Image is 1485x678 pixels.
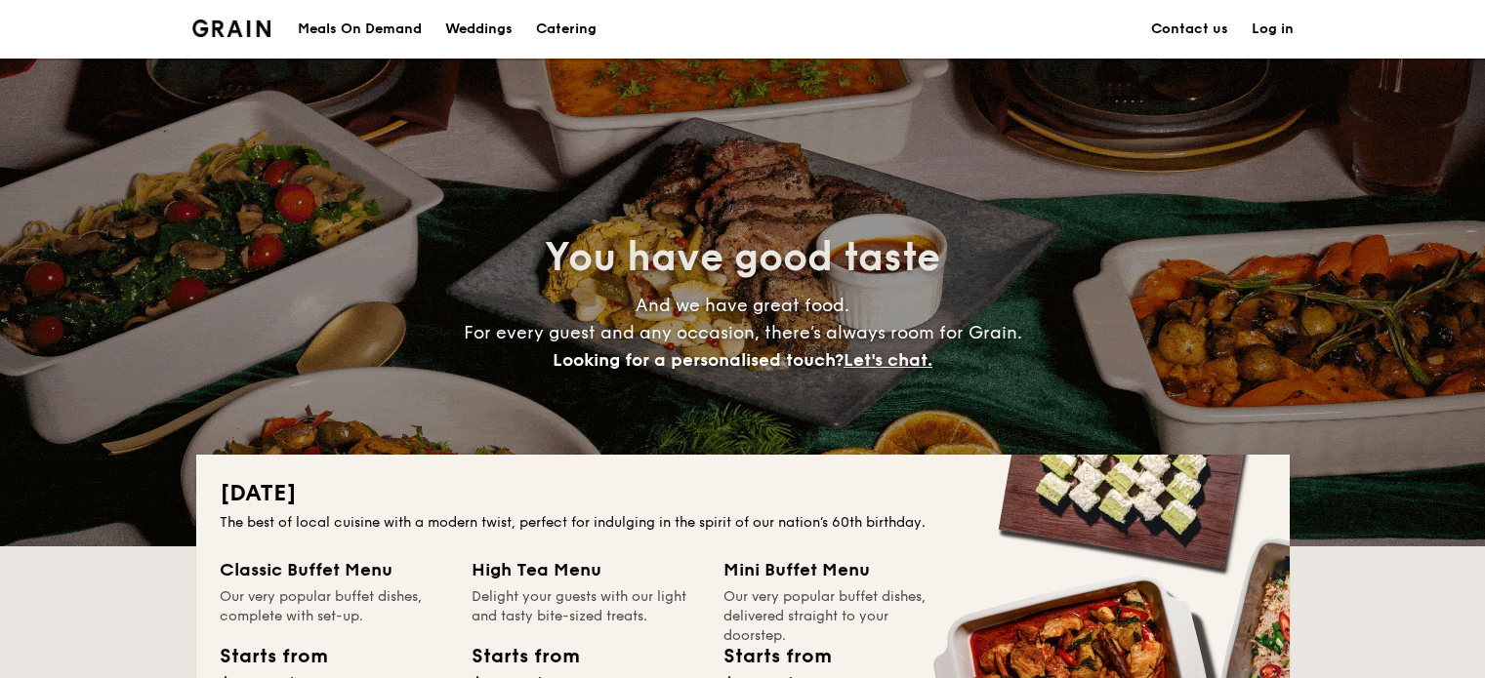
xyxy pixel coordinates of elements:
div: Classic Buffet Menu [220,556,448,583]
div: Our very popular buffet dishes, complete with set-up. [220,587,448,626]
div: The best of local cuisine with a modern twist, perfect for indulging in the spirit of our nation’... [220,513,1266,533]
h2: [DATE] [220,478,1266,509]
div: Mini Buffet Menu [723,556,952,583]
span: Let's chat. [844,349,932,371]
span: And we have great food. For every guest and any occasion, there’s always room for Grain. [464,295,1022,371]
div: Delight your guests with our light and tasty bite-sized treats. [472,587,700,626]
div: High Tea Menu [472,556,700,583]
span: You have good taste [545,234,940,281]
a: Logotype [192,20,271,37]
img: Grain [192,20,271,37]
div: Our very popular buffet dishes, delivered straight to your doorstep. [723,587,952,626]
span: Looking for a personalised touch? [553,349,844,371]
div: Starts from [723,642,830,671]
div: Starts from [472,642,578,671]
div: Starts from [220,642,326,671]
